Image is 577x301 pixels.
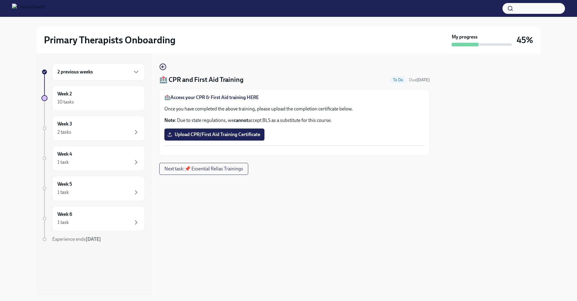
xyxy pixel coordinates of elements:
strong: [DATE] [417,77,430,82]
h6: Week 5 [57,181,72,188]
span: To Do [389,78,407,82]
a: Week 32 tasks [41,116,145,141]
h3: 45% [517,35,533,45]
h4: 🏥 CPR and First Aid Training [159,75,243,84]
div: 2 previous weeks [52,63,145,81]
span: Upload CPR/First Aid Training Certificate [169,132,260,138]
span: Next task : 📌 Essential Relias Trainings [164,166,243,172]
h6: Week 4 [57,151,72,157]
div: 1 task [57,189,69,196]
a: Week 61 task [41,206,145,231]
h6: 2 previous weeks [57,69,93,75]
label: Upload CPR/First Aid Training Certificate [164,129,264,141]
p: 🏥 [164,94,425,101]
div: 2 tasks [57,129,71,135]
span: August 16th, 2025 09:00 [409,77,430,83]
h2: Primary Therapists Onboarding [44,34,176,46]
div: 10 tasks [57,99,74,105]
h6: Week 6 [57,211,72,218]
p: : Due to state regulations, we accept BLS as a substitute for this course. [164,117,425,124]
a: Week 41 task [41,146,145,171]
span: Due [409,77,430,82]
strong: [DATE] [86,236,101,242]
a: Access your CPR & First Aid training HERE [170,95,259,100]
a: Week 210 tasks [41,85,145,111]
div: 1 task [57,159,69,166]
span: Experience ends [52,236,101,242]
button: Next task:📌 Essential Relias Trainings [159,163,248,175]
div: 1 task [57,219,69,226]
strong: cannot [234,117,248,123]
a: Week 51 task [41,176,145,201]
h6: Week 3 [57,121,72,127]
strong: Note [164,117,175,123]
h6: Week 2 [57,91,72,97]
strong: My progress [452,34,478,40]
p: Once you have completed the above training, please upload the completion certificate below. [164,106,425,112]
img: CharlieHealth [12,4,45,13]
